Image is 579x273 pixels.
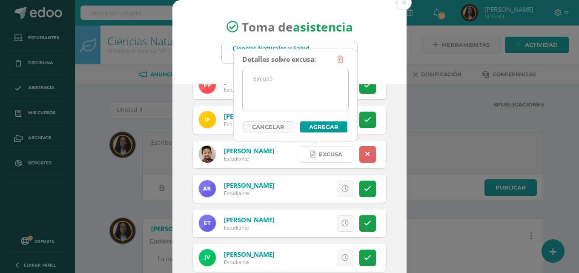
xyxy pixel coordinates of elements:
[224,86,275,93] div: Estudiante
[293,19,353,35] strong: asistencia
[224,181,275,190] a: [PERSON_NAME]
[300,121,347,132] button: Agregar
[224,250,275,259] a: [PERSON_NAME]
[224,216,275,224] a: [PERSON_NAME]
[299,146,353,163] a: Excusa
[224,121,275,128] div: Estudiante
[224,112,275,121] a: [PERSON_NAME]
[232,44,310,52] div: Ciencias Naturales y Salud
[224,224,275,231] div: Estudiante
[224,147,275,155] a: [PERSON_NAME]
[199,111,216,128] img: a78f3acd34cfcbcb5e23131b2a6ff937.png
[199,77,216,94] img: 2c7c9383834921abbad931da5d5cdf76.png
[319,147,342,162] span: Excusa
[224,259,275,266] div: Estudiante
[224,155,275,162] div: Estudiante
[199,215,216,232] img: 20fe308672fe9bf0bc82010660e72e61.png
[222,42,357,63] input: Busca un grado o sección aquí...
[242,19,353,35] span: Toma de
[242,51,316,68] div: Detalles sobre excusa:
[199,146,216,163] img: e1bfab87ee69b93414d3dbd8f13f19dd.png
[232,52,310,59] div: Primero Primaria "A"
[224,190,275,197] div: Estudiante
[199,180,216,197] img: deb45dec69259030e1eb08ae13213df2.png
[243,121,293,132] a: Cancelar
[199,249,216,266] img: b921420963617d9bd1c292e287ece30f.png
